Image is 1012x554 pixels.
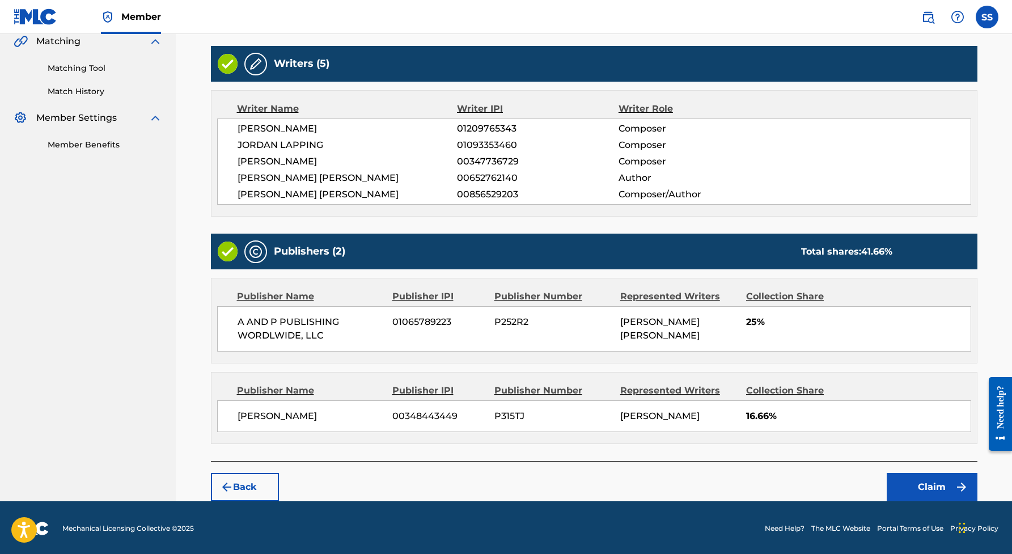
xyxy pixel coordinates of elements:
[48,139,162,151] a: Member Benefits
[48,86,162,98] a: Match History
[392,315,486,329] span: 01065789223
[101,10,115,24] img: Top Rightsholder
[746,315,971,329] span: 25%
[392,290,486,303] div: Publisher IPI
[149,111,162,125] img: expand
[36,35,81,48] span: Matching
[746,384,856,397] div: Collection Share
[237,102,458,116] div: Writer Name
[121,10,161,23] span: Member
[861,246,892,257] span: 41.66 %
[620,411,700,421] span: [PERSON_NAME]
[619,171,765,185] span: Author
[877,523,943,534] a: Portal Terms of Use
[14,111,27,125] img: Member Settings
[811,523,870,534] a: The MLC Website
[149,35,162,48] img: expand
[955,500,1012,554] iframe: Chat Widget
[619,138,765,152] span: Composer
[801,245,892,259] div: Total shares:
[62,523,194,534] span: Mechanical Licensing Collective © 2025
[746,409,971,423] span: 16.66%
[619,122,765,136] span: Composer
[950,523,998,534] a: Privacy Policy
[392,409,486,423] span: 00348443449
[237,384,384,397] div: Publisher Name
[238,188,458,201] span: [PERSON_NAME] [PERSON_NAME]
[619,188,765,201] span: Composer/Author
[917,6,939,28] a: Public Search
[980,365,1012,462] iframe: Resource Center
[218,242,238,261] img: Valid
[457,122,618,136] span: 01209765343
[494,384,612,397] div: Publisher Number
[36,111,117,125] span: Member Settings
[619,155,765,168] span: Composer
[457,138,618,152] span: 01093353460
[494,409,612,423] span: P315TJ
[274,245,345,258] h5: Publishers (2)
[457,171,618,185] span: 00652762140
[249,57,262,71] img: Writers
[249,245,262,259] img: Publishers
[976,6,998,28] div: User Menu
[238,315,384,342] span: A AND P PUBLISHING WORDLWIDE, LLC
[238,409,384,423] span: [PERSON_NAME]
[238,122,458,136] span: [PERSON_NAME]
[238,155,458,168] span: [PERSON_NAME]
[921,10,935,24] img: search
[457,155,618,168] span: 00347736729
[494,290,612,303] div: Publisher Number
[392,384,486,397] div: Publisher IPI
[457,188,618,201] span: 00856529203
[746,290,856,303] div: Collection Share
[237,290,384,303] div: Publisher Name
[620,316,700,341] span: [PERSON_NAME] [PERSON_NAME]
[765,523,804,534] a: Need Help?
[238,138,458,152] span: JORDAN LAPPING
[887,473,977,501] button: Claim
[220,480,234,494] img: 7ee5dd4eb1f8a8e3ef2f.svg
[955,480,968,494] img: f7272a7cc735f4ea7f67.svg
[457,102,619,116] div: Writer IPI
[951,10,964,24] img: help
[14,9,57,25] img: MLC Logo
[274,57,329,70] h5: Writers (5)
[494,315,612,329] span: P252R2
[238,171,458,185] span: [PERSON_NAME] [PERSON_NAME]
[620,384,738,397] div: Represented Writers
[946,6,969,28] div: Help
[959,511,966,545] div: Drag
[14,35,28,48] img: Matching
[619,102,765,116] div: Writer Role
[620,290,738,303] div: Represented Writers
[218,54,238,74] img: Valid
[211,473,279,501] button: Back
[48,62,162,74] a: Matching Tool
